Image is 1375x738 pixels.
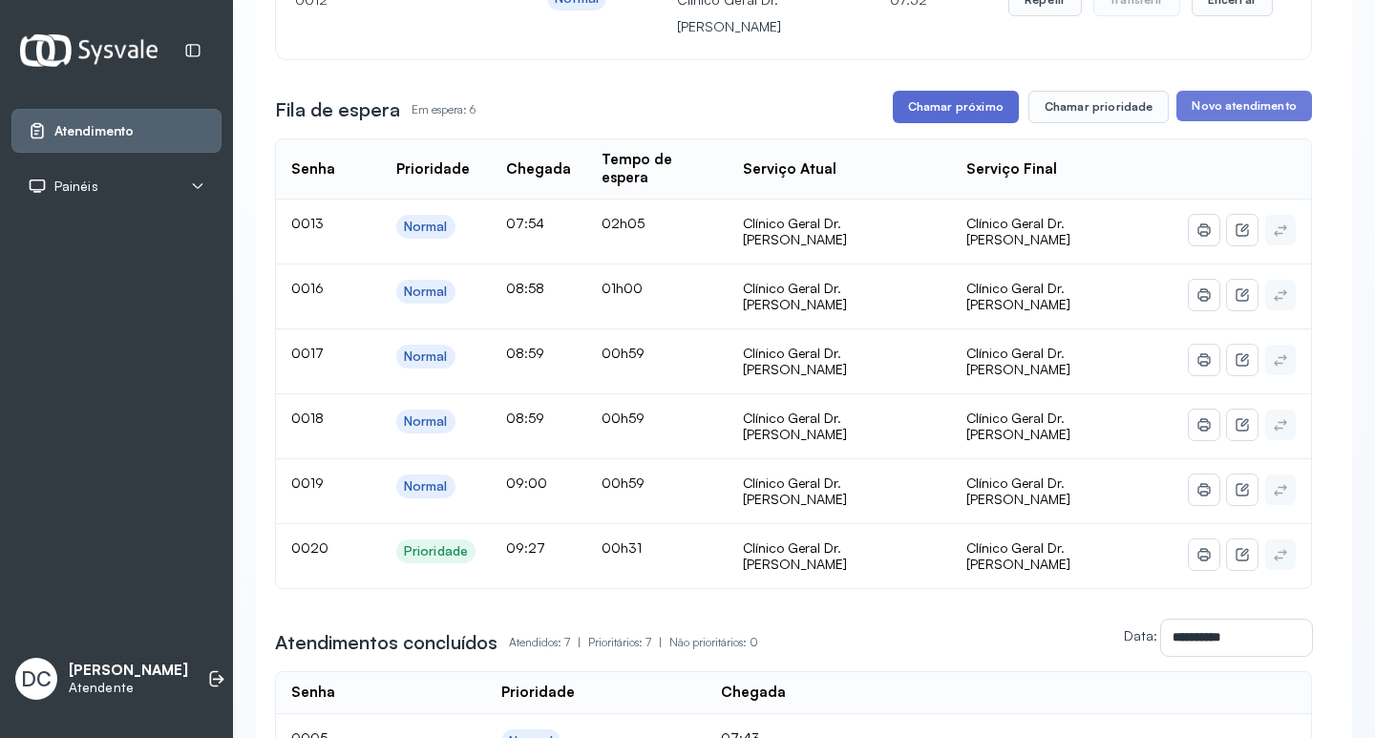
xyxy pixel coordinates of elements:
[743,280,935,313] div: Clínico Geral Dr. [PERSON_NAME]
[506,345,544,361] span: 08:59
[506,474,547,491] span: 09:00
[1176,91,1311,121] button: Novo atendimento
[966,280,1070,313] span: Clínico Geral Dr. [PERSON_NAME]
[412,96,476,123] p: Em espera: 6
[291,280,324,296] span: 0016
[743,160,836,179] div: Serviço Atual
[966,215,1070,248] span: Clínico Geral Dr. [PERSON_NAME]
[404,543,468,559] div: Prioridade
[291,215,324,231] span: 0013
[69,680,188,696] p: Atendente
[602,280,643,296] span: 01h00
[743,345,935,378] div: Clínico Geral Dr. [PERSON_NAME]
[69,662,188,680] p: [PERSON_NAME]
[966,160,1057,179] div: Serviço Final
[20,34,158,66] img: Logotipo do estabelecimento
[659,635,662,649] span: |
[743,474,935,508] div: Clínico Geral Dr. [PERSON_NAME]
[506,410,544,426] span: 08:59
[743,215,935,248] div: Clínico Geral Dr. [PERSON_NAME]
[404,348,448,365] div: Normal
[1124,627,1157,643] label: Data:
[506,215,544,231] span: 07:54
[396,160,470,179] div: Prioridade
[509,629,588,656] p: Atendidos: 7
[291,684,335,702] div: Senha
[54,123,134,139] span: Atendimento
[743,410,935,443] div: Clínico Geral Dr. [PERSON_NAME]
[28,121,205,140] a: Atendimento
[291,345,324,361] span: 0017
[501,684,575,702] div: Prioridade
[404,478,448,495] div: Normal
[966,345,1070,378] span: Clínico Geral Dr. [PERSON_NAME]
[966,474,1070,508] span: Clínico Geral Dr. [PERSON_NAME]
[291,539,328,556] span: 0020
[966,410,1070,443] span: Clínico Geral Dr. [PERSON_NAME]
[669,629,758,656] p: Não prioritários: 0
[966,539,1070,573] span: Clínico Geral Dr. [PERSON_NAME]
[893,91,1019,123] button: Chamar próximo
[404,413,448,430] div: Normal
[291,474,324,491] span: 0019
[602,474,645,491] span: 00h59
[291,160,335,179] div: Senha
[275,629,497,656] h3: Atendimentos concluídos
[506,539,545,556] span: 09:27
[1028,91,1170,123] button: Chamar prioridade
[602,410,645,426] span: 00h59
[506,160,571,179] div: Chegada
[404,219,448,235] div: Normal
[404,284,448,300] div: Normal
[291,410,324,426] span: 0018
[602,151,712,187] div: Tempo de espera
[743,539,935,573] div: Clínico Geral Dr. [PERSON_NAME]
[602,539,642,556] span: 00h31
[54,179,98,195] span: Painéis
[275,96,400,123] h3: Fila de espera
[578,635,581,649] span: |
[721,684,786,702] div: Chegada
[506,280,544,296] span: 08:58
[602,215,645,231] span: 02h05
[588,629,669,656] p: Prioritários: 7
[602,345,645,361] span: 00h59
